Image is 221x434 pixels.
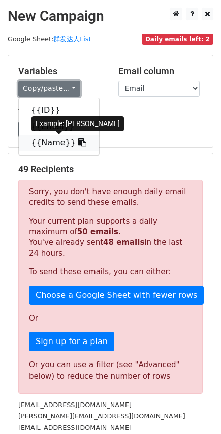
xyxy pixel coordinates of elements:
a: Sign up for a plan [29,332,114,351]
small: [EMAIL_ADDRESS][DOMAIN_NAME] [18,401,132,409]
p: Sorry, you don't have enough daily email credits to send these emails. [29,187,192,208]
h5: Email column [118,66,203,77]
a: Choose a Google Sheet with fewer rows [29,286,204,305]
p: Or [29,313,192,324]
iframe: Chat Widget [170,385,221,434]
a: {{Email}} [19,118,99,135]
strong: 48 emails [103,238,144,247]
a: Copy/paste... [18,81,80,97]
small: [EMAIL_ADDRESS][DOMAIN_NAME] [18,424,132,431]
a: {{Name}} [19,135,99,151]
a: {{ID}} [19,102,99,118]
span: Daily emails left: 2 [142,34,213,45]
a: 群发达人List [53,35,91,43]
h2: New Campaign [8,8,213,25]
p: To send these emails, you can either: [29,267,192,277]
div: Or you can use a filter (see "Advanced" below) to reduce the number of rows [29,359,192,382]
a: Daily emails left: 2 [142,35,213,43]
small: [PERSON_NAME][EMAIL_ADDRESS][DOMAIN_NAME] [18,412,185,420]
small: Google Sheet: [8,35,91,43]
h5: 49 Recipients [18,164,203,175]
h5: Variables [18,66,103,77]
p: Your current plan supports a daily maximum of . You've already sent in the last 24 hours. [29,216,192,259]
strong: 50 emails [77,227,118,236]
div: Example: [PERSON_NAME] [31,116,124,131]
